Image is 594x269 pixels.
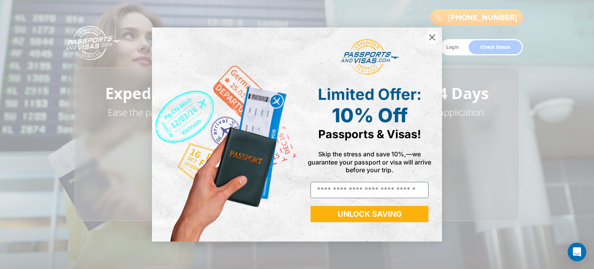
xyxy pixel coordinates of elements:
[318,85,422,104] span: Limited Offer:
[425,31,439,44] button: Close dialog
[341,39,399,75] img: passports and visas
[311,206,428,222] button: UNLOCK SAVING
[568,243,586,261] div: Open Intercom Messenger
[332,104,408,127] span: 10% Off
[318,127,421,141] span: Passports & Visas!
[308,150,431,173] span: Skip the stress and save 10%,—we guarantee your passport or visa will arrive before your trip.
[152,27,297,242] img: de9cda0d-0715-46ca-9a25-073762a91ba7.png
